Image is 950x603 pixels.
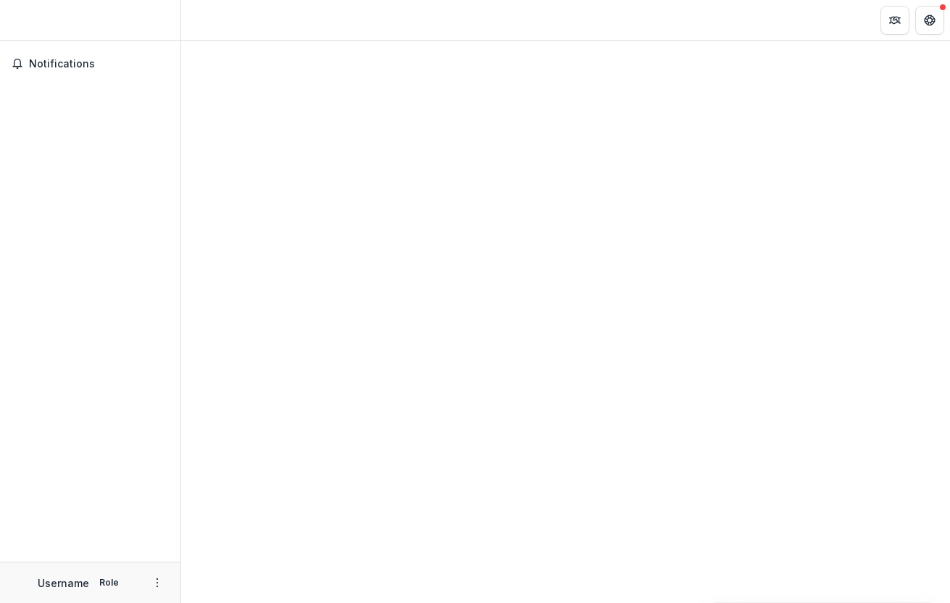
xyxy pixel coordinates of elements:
button: Partners [880,6,909,35]
p: Username [38,575,89,591]
p: Role [95,576,123,589]
button: Get Help [915,6,944,35]
span: Notifications [29,58,169,70]
button: More [149,574,166,591]
button: Notifications [6,52,175,75]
